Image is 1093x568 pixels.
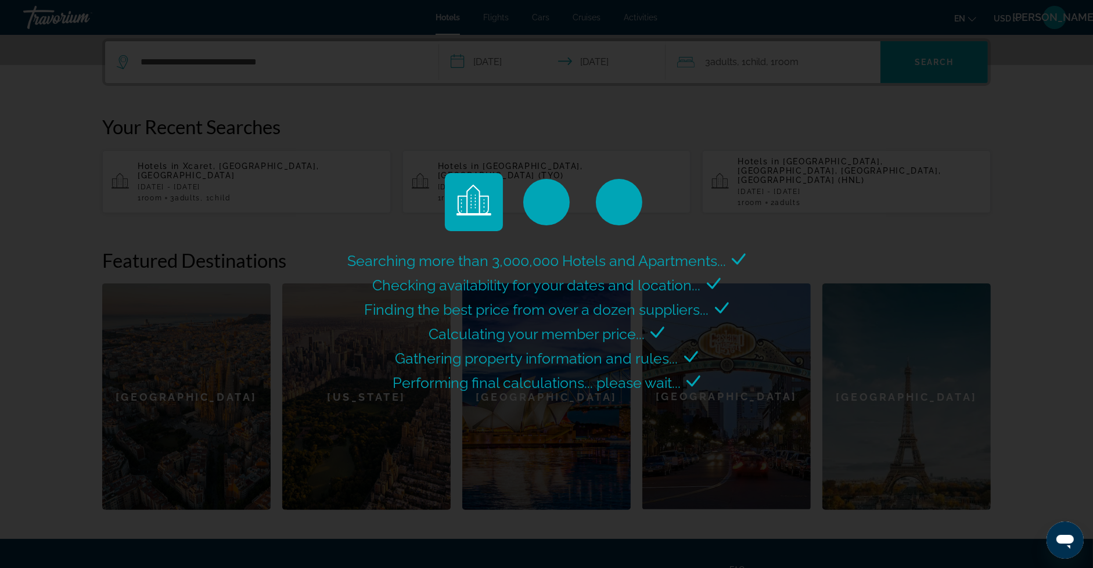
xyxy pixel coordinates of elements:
span: Gathering property information and rules... [396,350,678,367]
span: Finding the best price from over a dozen suppliers... [365,301,709,318]
span: Calculating your member price... [429,325,645,343]
span: Searching more than 3,000,000 Hotels and Apartments... [347,252,726,269]
span: Performing final calculations... please wait... [393,374,681,391]
span: Checking availability for your dates and location... [373,276,701,294]
iframe: Button to launch messaging window [1047,522,1084,559]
